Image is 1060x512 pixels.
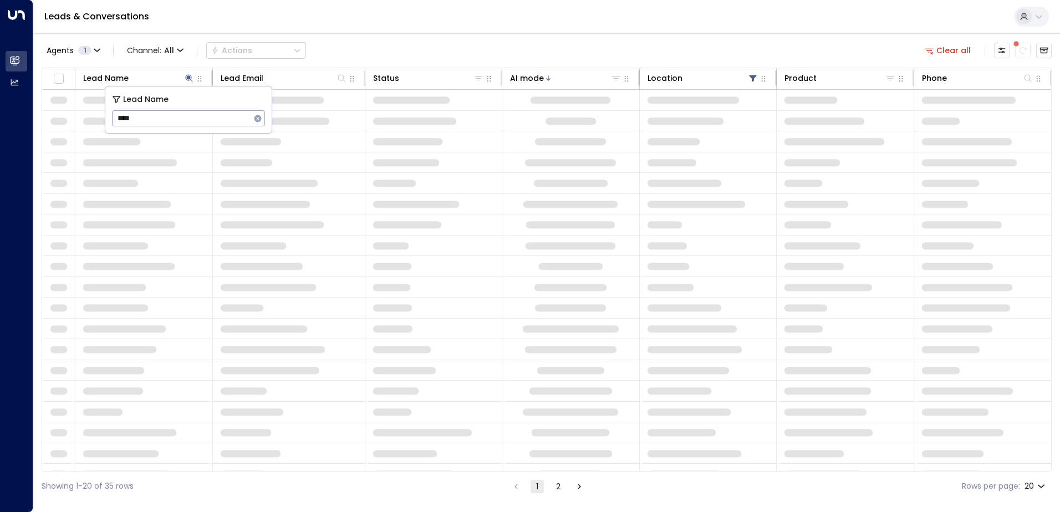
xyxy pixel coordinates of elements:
[531,480,544,493] button: page 1
[221,71,263,85] div: Lead Email
[44,10,149,23] a: Leads & Conversations
[510,71,544,85] div: AI mode
[509,479,587,493] nav: pagination navigation
[42,480,134,492] div: Showing 1-20 of 35 rows
[373,71,485,85] div: Status
[1015,43,1031,58] span: There are new threads available. Refresh the grid to view the latest updates.
[78,46,91,55] span: 1
[164,46,174,55] span: All
[922,71,1034,85] div: Phone
[47,47,74,54] span: Agents
[211,45,252,55] div: Actions
[573,480,586,493] button: Go to next page
[123,93,169,106] span: Lead Name
[1036,43,1052,58] button: Archived Leads
[42,43,104,58] button: Agents1
[552,480,565,493] button: Go to page 2
[962,480,1020,492] label: Rows per page:
[373,71,399,85] div: Status
[123,43,188,58] span: Channel:
[206,42,306,59] button: Actions
[83,71,129,85] div: Lead Name
[1025,478,1047,494] div: 20
[920,43,976,58] button: Clear all
[221,71,347,85] div: Lead Email
[123,43,188,58] button: Channel:All
[648,71,759,85] div: Location
[784,71,896,85] div: Product
[648,71,682,85] div: Location
[510,71,621,85] div: AI mode
[922,71,947,85] div: Phone
[994,43,1010,58] button: Customize
[206,42,306,59] div: Button group with a nested menu
[83,71,195,85] div: Lead Name
[784,71,817,85] div: Product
